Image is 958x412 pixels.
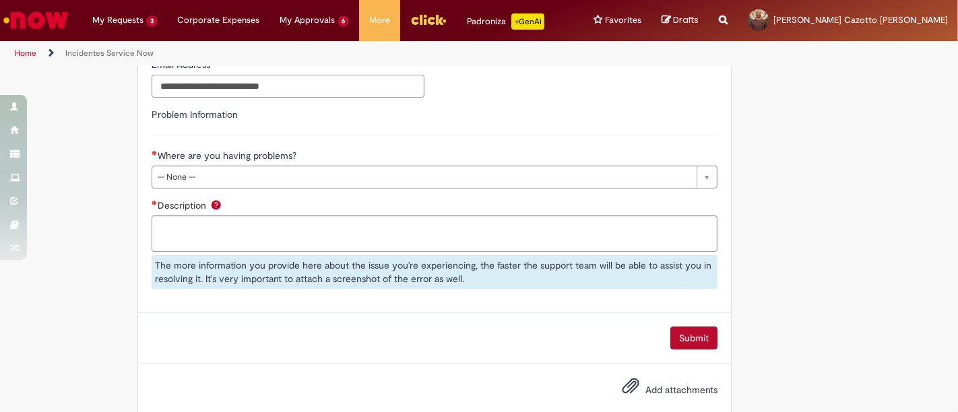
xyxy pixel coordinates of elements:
[673,13,699,26] span: Drafts
[152,75,424,98] input: Email Address
[338,15,350,27] span: 6
[467,13,544,30] div: Padroniza
[92,13,143,27] span: My Requests
[158,199,209,211] span: Description
[146,15,158,27] span: 3
[773,14,948,26] span: [PERSON_NAME] Cazotto [PERSON_NAME]
[618,374,643,405] button: Add attachments
[152,200,158,205] span: Required
[152,108,238,121] label: Problem Information
[152,255,717,289] div: The more information you provide here about the issue you're experiencing, the faster the support...
[670,327,717,349] button: Submit
[280,13,336,27] span: My Approvals
[10,41,629,66] ul: Page breadcrumbs
[178,13,260,27] span: Corporate Expenses
[662,14,699,27] a: Drafts
[15,48,36,59] a: Home
[1,7,71,34] img: ServiceNow
[511,13,544,30] p: +GenAi
[605,13,641,27] span: Favorites
[152,215,717,251] textarea: Description
[65,48,154,59] a: Incidentes Service Now
[152,150,158,156] span: Required
[369,13,390,27] span: More
[410,9,447,30] img: click_logo_yellow_360x200.png
[158,166,690,188] span: -- None --
[645,384,717,396] span: Add attachments
[158,149,299,162] span: Where are you having problems?
[208,199,224,210] span: Help for Description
